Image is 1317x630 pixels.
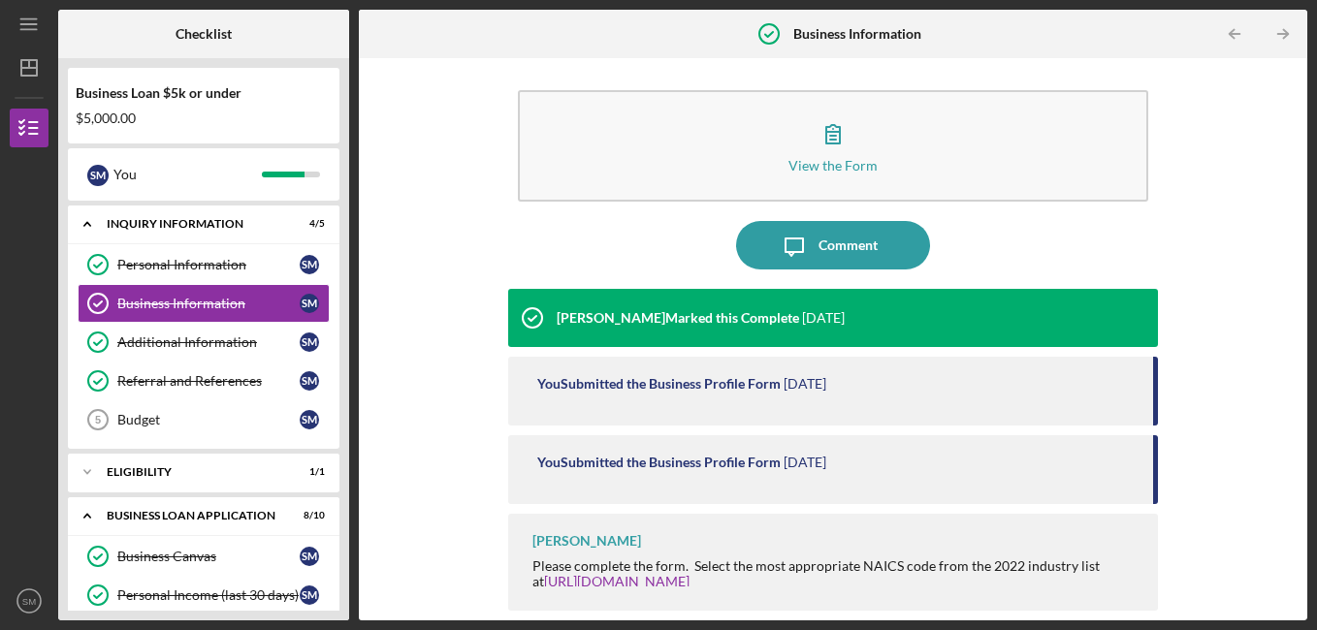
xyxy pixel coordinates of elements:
[117,334,300,350] div: Additional Information
[557,310,799,326] div: [PERSON_NAME] Marked this Complete
[78,323,330,362] a: Additional InformationSM
[22,596,36,607] text: SM
[544,573,690,589] a: [URL][DOMAIN_NAME]
[819,221,878,269] div: Comment
[736,221,930,269] button: Comment
[117,373,300,389] div: Referral and References
[537,376,781,392] div: You Submitted the Business Profile Form
[532,533,641,549] div: [PERSON_NAME]
[76,85,332,101] div: Business Loan $5k or under
[78,245,330,284] a: Personal InformationSM
[78,400,330,439] a: 5BudgetSM
[290,510,325,521] div: 8 / 10
[78,284,330,323] a: Business InformationSM
[87,165,109,186] div: S M
[78,576,330,614] a: Personal Income (last 30 days)SM
[537,455,781,470] div: You Submitted the Business Profile Form
[290,466,325,478] div: 1 / 1
[300,294,319,313] div: S M
[300,371,319,391] div: S M
[107,218,276,230] div: INQUIRY INFORMATION
[78,537,330,576] a: Business CanvasSM
[117,587,300,603] div: Personal Income (last 30 days)
[784,455,826,470] time: 2025-09-16 01:19
[788,158,878,173] div: View the Form
[300,585,319,605] div: S M
[518,90,1149,202] button: View the Form
[300,547,319,566] div: S M
[113,158,262,191] div: You
[10,582,48,620] button: SM
[532,558,1140,589] div: Please complete the form. Select the most appropriate NAICS code from the 2022 industry list at
[107,466,276,478] div: Eligibility
[300,255,319,274] div: S M
[300,410,319,429] div: S M
[107,510,276,521] div: BUSINESS LOAN APPLICATION
[117,549,300,564] div: Business Canvas
[78,362,330,400] a: Referral and ReferencesSM
[290,218,325,230] div: 4 / 5
[76,110,332,126] div: $5,000.00
[117,296,300,311] div: Business Information
[793,26,921,42] b: Business Information
[95,414,101,425] tspan: 5
[784,376,826,392] time: 2025-09-16 01:23
[117,257,300,272] div: Personal Information
[117,412,300,427] div: Budget
[802,310,845,326] time: 2025-09-16 14:00
[176,26,232,42] b: Checklist
[300,332,319,352] div: S M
